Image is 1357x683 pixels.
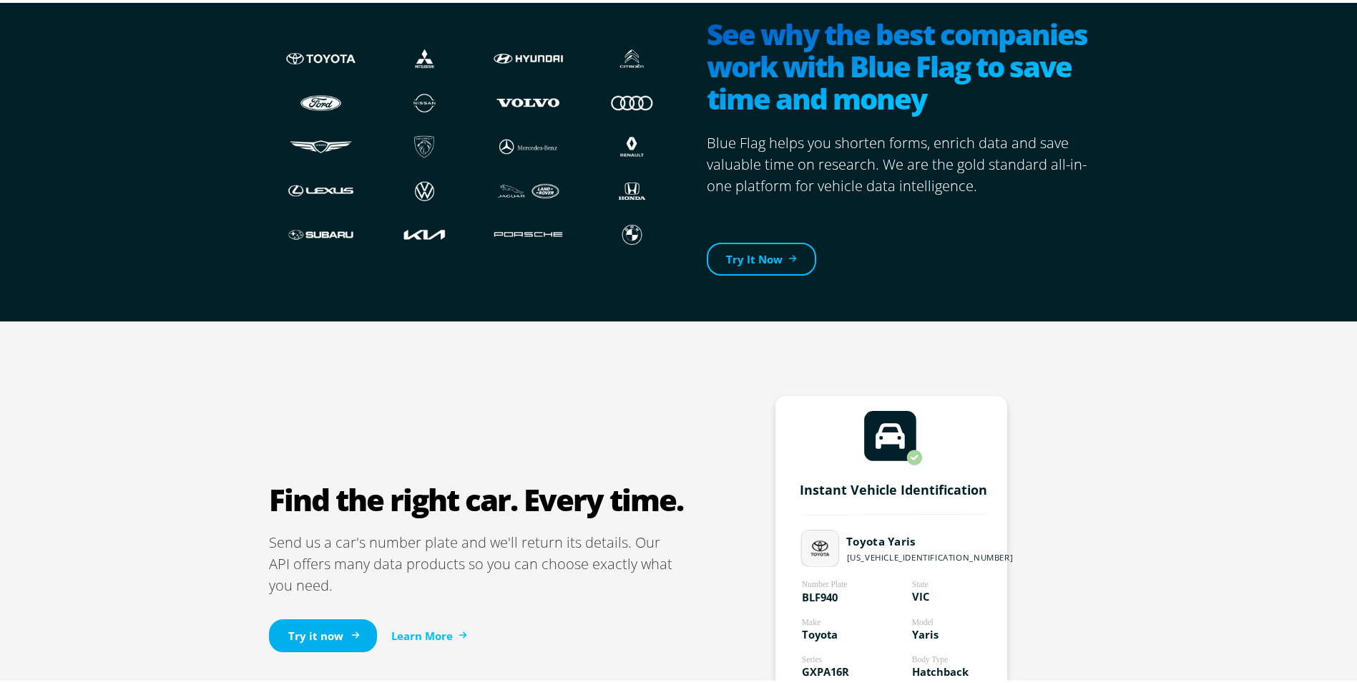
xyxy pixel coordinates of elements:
[802,662,849,676] tspan: GXPA16R
[912,652,948,662] tspan: Body Type
[847,549,1014,560] tspan: [US_VEHICLE_IDENTIFICATION_NUMBER]
[802,624,838,639] tspan: Toyota
[387,218,462,246] img: Kia logo
[802,652,823,661] tspan: Series
[387,86,462,113] img: Nissan logo
[269,529,684,594] p: Send us a car's number plate and we'll return its details. Our API offers many data products so y...
[912,587,929,601] tspan: VIC
[283,175,358,202] img: Lexus logo
[802,615,820,624] tspan: Make
[283,86,358,113] img: Ford logo
[491,86,566,113] img: Volvo logo
[802,587,838,601] tspan: BLF940
[802,578,848,586] tspan: Number Plate
[491,42,566,69] img: Hyundai logo
[491,175,566,202] img: JLR logo
[594,175,670,202] img: Honda logo
[269,479,684,515] h2: Find the right car. Every time.
[594,86,670,113] img: Audi logo
[387,175,462,202] img: Volkswagen logo
[912,662,969,676] tspan: Hatchback
[594,218,670,246] img: BMW logo
[846,532,916,546] tspan: Toyota Yaris
[707,130,1099,194] p: Blue Flag helps you shorten forms, enrich data and save valuable time on research. We are the gol...
[491,130,566,158] img: Mercedes logo
[491,218,566,246] img: Porshce logo
[912,615,934,624] tspan: Model
[594,130,670,158] img: Renault logo
[283,42,358,69] img: Toyota logo
[800,478,987,495] tspan: Instant Vehicle Identification
[283,218,358,246] img: Subaru logo
[594,42,670,69] img: Citroen logo
[912,624,939,639] tspan: Yaris
[707,15,1099,115] h2: See why the best companies work with Blue Flag to save time and money
[283,130,358,158] img: Genesis logo
[912,577,929,586] tspan: State
[387,42,462,69] img: Mistubishi logo
[387,130,462,158] img: Peugeot logo
[269,616,377,650] a: Try it now
[391,625,467,641] a: Learn More
[707,240,816,273] a: Try It Now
